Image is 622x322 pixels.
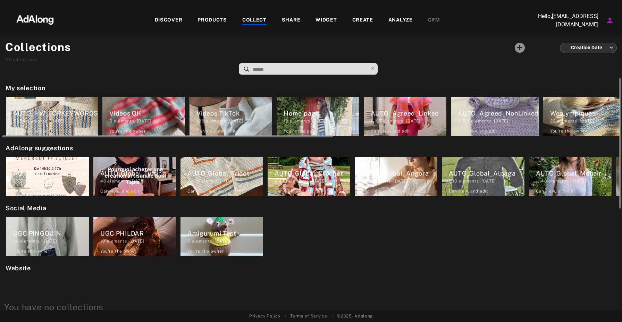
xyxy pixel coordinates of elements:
div: AUTO_Global_Mohair1,148 elements ·[DATE]Can view, and edit [527,155,614,198]
div: Videos OK5 elements ·[DATE]You're the owner [100,95,187,138]
h2: Website [6,263,620,273]
div: Home page19 elements ·[DATE]You're the owner [275,95,361,138]
div: Can view , and edit [13,188,53,194]
div: elements · [DATE] [362,178,437,184]
span: 4,477 [275,179,287,184]
div: elements · [DATE] [275,178,350,184]
div: Can view , and edit [449,188,488,194]
span: • [285,313,286,319]
div: Can view , and edit [536,188,575,194]
span: • [331,313,333,319]
div: elements · [DATE] [196,118,272,124]
div: AUTO_HW_TOPKEYWORDS [13,109,98,118]
div: Can view , and edit [13,128,53,134]
div: Amigurumi Test5 elements ·[DATE]You're the owner [178,215,265,258]
a: Terms of Service [290,313,327,319]
div: UGC PINGOUIN [13,229,89,238]
span: 41 [5,57,10,62]
div: AUTO_Agreed_Linked [371,109,446,118]
div: Can view , and edit [371,128,410,134]
div: AUTO_Global_Macrame45 elements ·[DATE]Can view, and edit [4,155,91,198]
div: AUTO_Global_Crochet [275,169,350,178]
div: AUTO_Global_Alpaga230 elements ·[DATE]Can view, and edit [440,155,527,198]
button: Account settings [604,15,616,26]
div: AUTO_Agreed_NonLinked3,126 elements ·[DATE]Can view, and edit [449,95,541,138]
span: 1,148 [536,179,547,184]
div: Creation Date [566,39,613,57]
div: CREATE [352,16,373,25]
div: You're the owner [13,248,50,254]
div: AUTO_Agreed_Linked1,197 elements ·[DATE]Can view, and edit [362,95,448,138]
div: You're the owner [550,128,587,134]
div: ANALYZE [388,16,413,25]
div: CRM [428,16,440,25]
div: AUTO_Global_Crochet4,477 elements ·[DATE]Can view, and edit [266,155,352,198]
span: 19 [100,239,105,244]
div: AUTO_Global_Angora107 elements ·[DATE]Can view, and edit [353,155,439,198]
div: Videos TikTok [196,109,272,118]
div: elements · [DATE] [100,178,176,184]
h1: Collections [5,39,71,56]
div: elements · [DATE] [371,118,446,124]
div: elements · [DATE] [187,178,263,184]
div: collections [5,56,71,63]
div: AUTO_Global_Angora [362,169,437,178]
div: AUTO_Global_Tricot [187,169,263,178]
span: 46 [100,179,106,184]
iframe: Chat Widget [587,289,622,322]
div: DISCOVER [155,16,183,25]
div: elements · [DATE] [109,118,185,124]
div: COLLECT [242,16,267,25]
div: UGC PINGOUIN14 elements ·[DATE]You're the owner [4,215,91,258]
p: Hello, [EMAIL_ADDRESS][DOMAIN_NAME] [529,12,598,29]
span: 107 [362,179,369,184]
span: 188 [196,119,204,124]
span: 230 [449,179,457,184]
span: 3,126 [458,119,470,124]
h2: My selection [6,83,620,93]
div: elements · [DATE] [536,178,612,184]
div: SHARE [282,16,301,25]
div: AUTO_Global_Tufting [100,169,176,178]
div: Home page [284,109,359,118]
div: AUTO_Global_Mohair [536,169,612,178]
div: Amigurumi Test [187,229,263,238]
div: Videos TikTok188 elements ·[DATE]Can view, and edit [187,95,274,138]
div: elements · [DATE] [13,118,98,124]
div: Can view , and edit [458,128,497,134]
div: AUTO_Global_Tufting46 elements ·[DATE]Can view, and edit [91,155,178,198]
div: AUTO_Global_Macrame [13,169,89,178]
div: elements · [DATE] [187,238,263,244]
div: elements · [DATE] [100,238,176,244]
h2: Social Media [6,203,620,213]
span: 19 [284,119,288,124]
div: Can view , and edit [100,188,140,194]
div: elements · [DATE] [13,238,89,244]
div: AUTO_Agreed_NonLinked [458,109,539,118]
span: 7,654 [13,119,26,124]
div: elements · [DATE] [284,118,359,124]
div: Can view , and edit [196,128,236,134]
div: You're the owner [109,128,146,134]
div: PRODUCTS [197,16,227,25]
div: You're the owner [284,128,320,134]
div: UGC PHILDAR [100,229,176,238]
button: Add a collecton [511,39,529,57]
div: You're the owner [100,248,137,254]
span: 5 [109,119,112,124]
div: Can view , and edit [275,188,314,194]
div: Videos OK [109,109,185,118]
div: elements · [DATE] [449,178,524,184]
a: Privacy Policy [249,313,280,319]
img: 63233d7d88ed69de3c212112c67096b6.png [5,9,66,29]
div: AUTO_Global_Alpaga [449,169,524,178]
div: elements · [DATE] [13,178,89,184]
span: © 2025 - Adalong [337,313,373,319]
span: 1,197 [371,119,382,124]
div: UGC PHILDAR19 elements ·[DATE]You're the owner [91,215,178,258]
div: You're the owner [187,248,224,254]
div: Can view , and edit [187,188,227,194]
div: AUTO_HW_TOPKEYWORDS7,654 elements ·[DATE]Can view, and edit [4,95,100,138]
div: WIDGET [316,16,337,25]
div: AUTO_Global_Tricot2,429 elements ·[DATE]Can view, and edit [178,155,265,198]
